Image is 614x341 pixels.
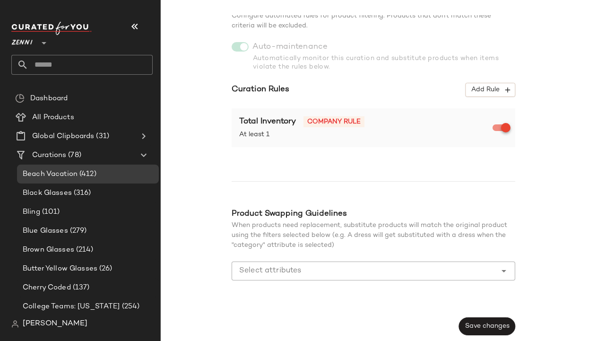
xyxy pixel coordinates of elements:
span: At least 1 [239,130,494,140]
span: Product Swapping Guidelines [232,210,347,218]
span: Configure automated rules for product filtering. Products that don't match these criteria will be... [232,12,491,29]
span: (137) [71,282,90,293]
span: (78) [66,150,81,161]
span: Brown Glasses [23,245,74,255]
span: (26) [97,263,112,274]
span: Add Rule [471,86,510,94]
span: (279) [68,226,87,236]
span: Blue Glasses [23,226,68,236]
span: Company rule [303,116,364,127]
span: Black Glasses [23,188,72,199]
img: cfy_white_logo.C9jOOHJF.svg [11,22,92,35]
button: Save changes [459,317,515,335]
span: (316) [72,188,91,199]
span: Curation Rules [232,84,289,96]
span: Dashboard [30,93,68,104]
span: Beach Vacation [23,169,78,180]
span: Total Inventory [239,117,296,126]
span: (254) [120,301,140,312]
span: Butter Yellow Glasses [23,263,97,274]
span: College Teams: [US_STATE] [23,301,120,312]
span: All Products [32,112,74,123]
span: When products need replacement, substitute products will match the original product using the fil... [232,222,507,249]
img: svg%3e [11,320,19,328]
span: Curations [32,150,66,161]
span: Global Clipboards [32,131,94,142]
i: Open [498,265,510,277]
button: Add Rule [466,83,515,97]
span: [PERSON_NAME] [23,318,87,330]
span: (412) [78,169,96,180]
span: Zenni [11,32,33,49]
span: (101) [40,207,60,218]
img: svg%3e [15,94,25,103]
span: (214) [74,245,94,255]
span: Cherry Coded [23,282,71,293]
span: Bling [23,207,40,218]
span: Save changes [465,323,510,330]
span: (31) [94,131,109,142]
